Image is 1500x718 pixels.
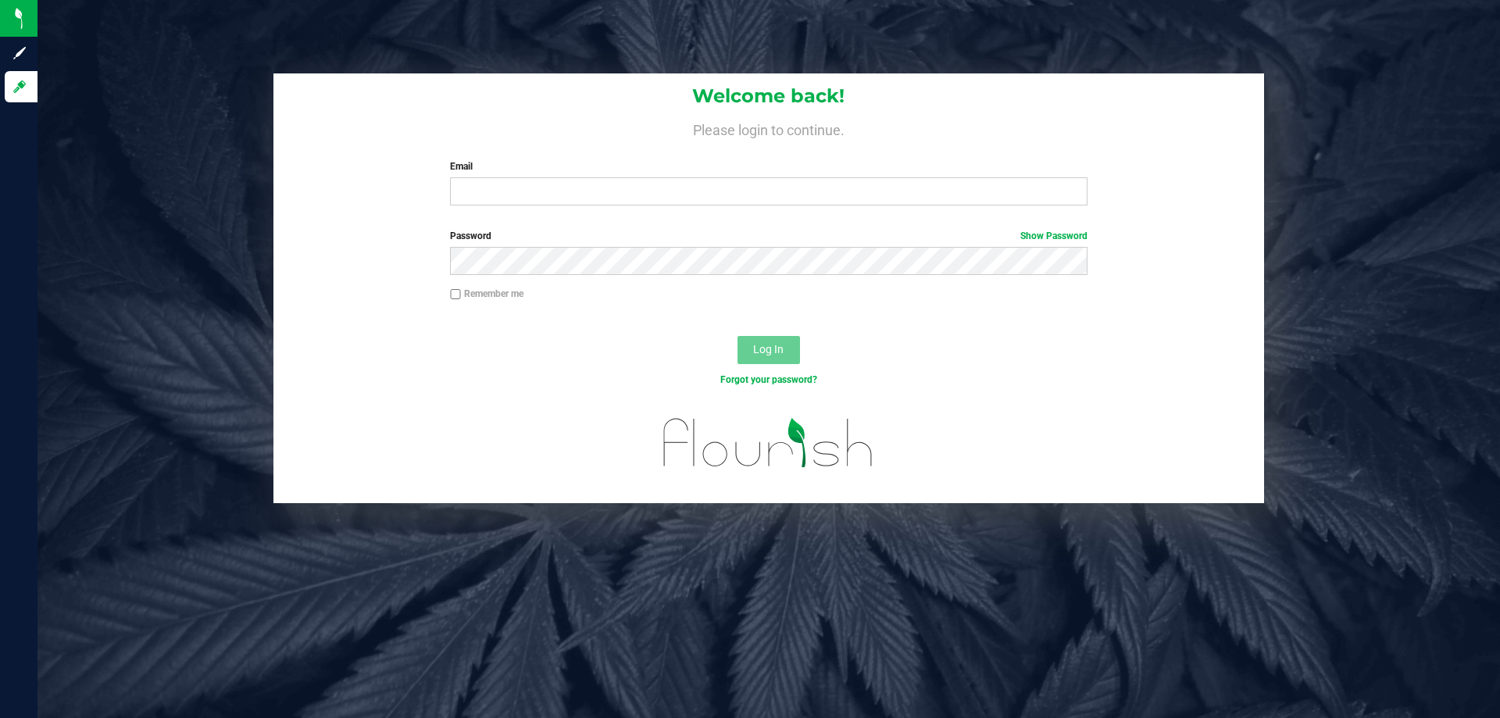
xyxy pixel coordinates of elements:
[645,403,892,483] img: flourish_logo.svg
[450,159,1087,173] label: Email
[450,230,491,241] span: Password
[720,374,817,385] a: Forgot your password?
[450,287,523,301] label: Remember me
[450,289,461,300] input: Remember me
[1020,230,1087,241] a: Show Password
[12,45,27,61] inline-svg: Sign up
[273,119,1264,138] h4: Please login to continue.
[737,336,800,364] button: Log In
[12,79,27,95] inline-svg: Log in
[753,343,784,355] span: Log In
[273,86,1264,106] h1: Welcome back!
